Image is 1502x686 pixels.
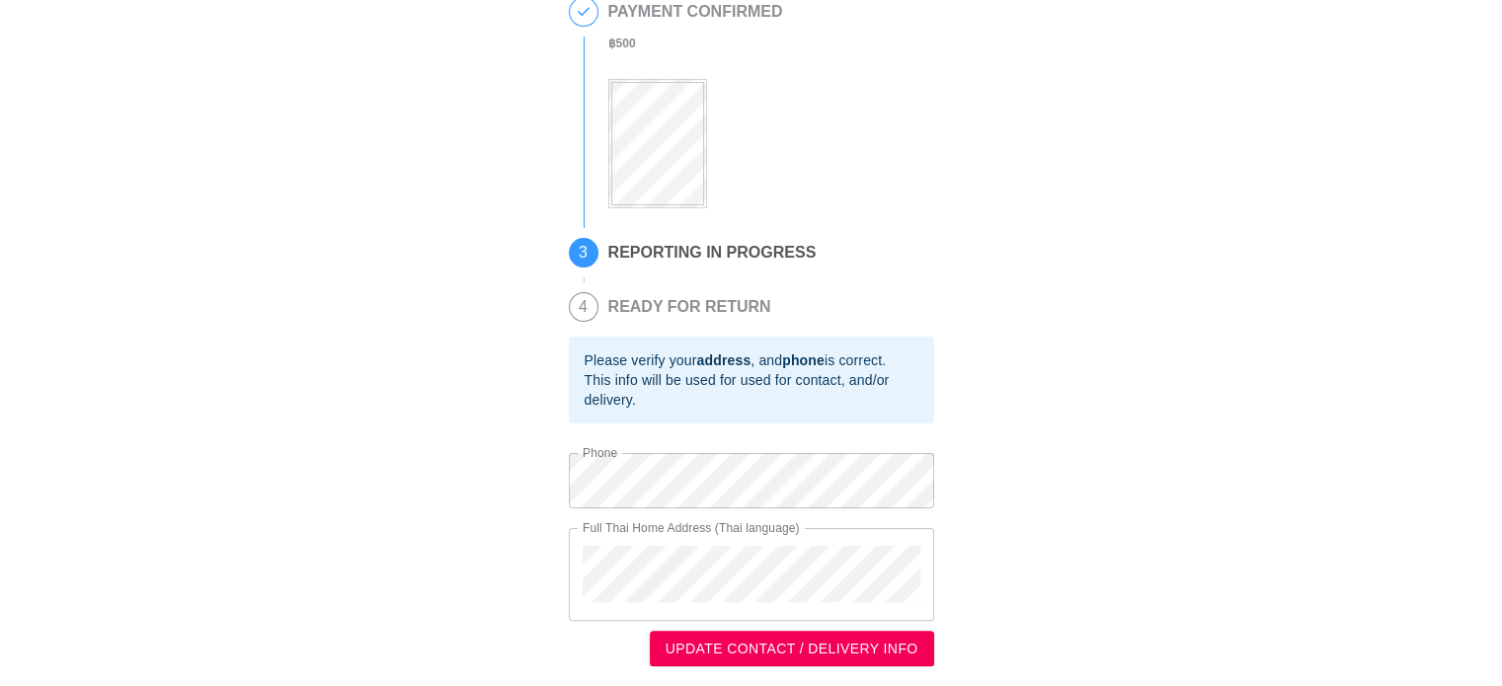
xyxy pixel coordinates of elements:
[666,637,918,661] span: UPDATE CONTACT / DELIVERY INFO
[608,3,783,21] h2: PAYMENT CONFIRMED
[782,352,825,368] b: phone
[696,352,751,368] b: address
[608,298,771,316] h2: READY FOR RETURN
[570,293,597,321] span: 4
[570,239,597,267] span: 3
[608,37,636,50] b: ฿ 500
[585,350,918,370] div: Please verify your , and is correct.
[650,631,934,667] button: UPDATE CONTACT / DELIVERY INFO
[585,370,918,410] div: This info will be used for used for contact, and/or delivery.
[608,244,817,262] h2: REPORTING IN PROGRESS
